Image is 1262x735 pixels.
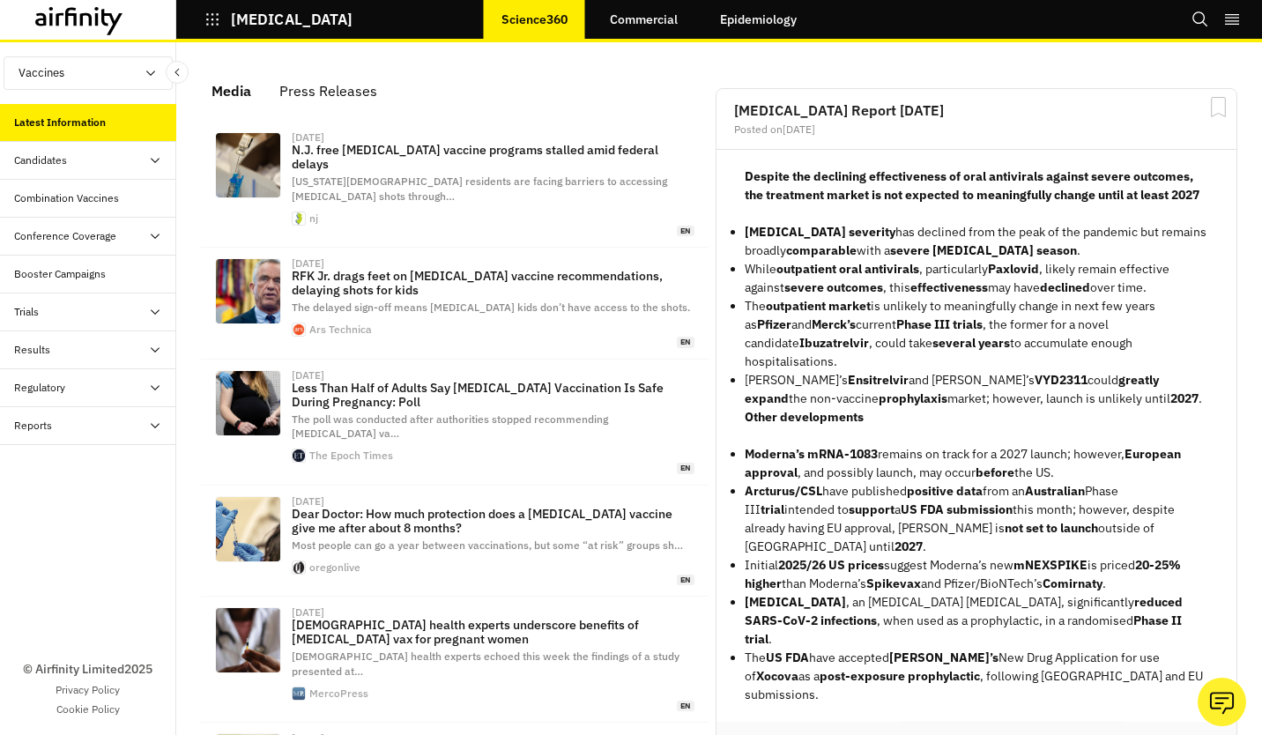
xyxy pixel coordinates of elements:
img: pregnant-vaccine-1080x720.jpg [216,371,280,435]
img: favicon.6341f3c4.ico [293,449,305,462]
strong: severe [MEDICAL_DATA] season [890,242,1077,258]
strong: positive data [907,483,983,499]
p: has declined from the peak of the pandemic but remains broadly with a . [745,223,1208,260]
button: Ask our analysts [1198,678,1246,726]
div: MercoPress [309,688,368,699]
div: Booster Campaigns [14,266,106,282]
p: have published from an Phase III intended to a this month; however, despite already having EU app... [745,482,1208,556]
strong: post-exposure prophylactic [820,668,980,684]
strong: Phase III trials [896,316,983,332]
p: The have accepted New Drug Application for use of as a , following [GEOGRAPHIC_DATA] and EU submi... [745,649,1208,704]
img: DV5ZA4O3S5GZVJPFUUNWGA2KNQ.jpg [216,133,280,197]
strong: comparable [786,242,857,258]
p: [MEDICAL_DATA] [231,11,353,27]
img: favicon.ico [293,687,305,700]
span: [US_STATE][DEMOGRAPHIC_DATA] residents are facing barriers to accessing [MEDICAL_DATA] shots thro... [292,174,667,203]
strong: US FDA submission [901,501,1013,517]
img: cropped-ars-logo-512_480.png [293,323,305,336]
strong: Despite the declining effectiveness of oral antivirals against severe outcomes, the treatment mar... [745,168,1199,203]
a: Cookie Policy [56,702,120,717]
div: [DATE] [292,132,324,143]
p: , an [MEDICAL_DATA] [MEDICAL_DATA], significantly , when used as a prophylactic, in a randomised . [745,593,1208,649]
div: [DATE] [292,258,324,269]
span: Most people can go a year between vaccinations, but some “at risk” groups sh … [292,538,683,552]
strong: Other developments [745,409,864,425]
div: Posted on [DATE] [734,124,1219,135]
svg: Bookmark Report [1207,96,1229,118]
strong: declined [1040,279,1090,295]
a: [DATE]RFK Jr. drags feet on [MEDICAL_DATA] vaccine recommendations, delaying shots for kidsThe de... [201,248,709,359]
button: Search [1191,4,1209,34]
p: Science360 [501,12,568,26]
strong: mNEXSPIKE [1013,557,1088,573]
p: [PERSON_NAME]’s and [PERSON_NAME]’s could the non-vaccine market; however, launch is unlikely unt... [745,371,1208,408]
p: Initial suggest Moderna’s new is priced than Moderna’s and Pfizer/BioNTech’s . [745,556,1208,593]
p: [DEMOGRAPHIC_DATA] health experts underscore benefits of [MEDICAL_DATA] vax for pregnant women [292,618,694,646]
a: [DATE]N.J. free [MEDICAL_DATA] vaccine programs stalled amid federal delays[US_STATE][DEMOGRAPHIC... [201,122,709,248]
button: Close Sidebar [166,61,189,84]
span: en [677,701,694,712]
strong: [MEDICAL_DATA] severity [745,224,895,240]
h2: [MEDICAL_DATA] Report [DATE] [734,103,1219,117]
span: en [677,337,694,348]
strong: Moderna’s mRNA-1083 [745,446,878,462]
strong: Arcturus/CSL [745,483,822,499]
p: Dear Doctor: How much protection does a [MEDICAL_DATA] vaccine give me after about 8 months? [292,507,694,535]
div: Reports [14,418,52,434]
div: Media [212,78,251,104]
a: [DATE]Dear Doctor: How much protection does a [MEDICAL_DATA] vaccine give me after about 8 months... [201,486,709,597]
strong: [PERSON_NAME]’s [889,650,998,665]
a: [DATE][DEMOGRAPHIC_DATA] health experts underscore benefits of [MEDICAL_DATA] vax for pregnant wo... [201,597,709,723]
span: en [677,226,694,237]
div: Trials [14,304,39,320]
div: Latest Information [14,115,106,130]
div: Ars Technica [309,324,372,335]
strong: VYD2311 [1035,372,1088,388]
div: [DATE] [292,370,324,381]
strong: trial [761,501,784,517]
div: oregonlive [309,562,360,573]
strong: Xocova [756,668,798,684]
strong: prophylaxis [879,390,947,406]
strong: Spikevax [866,575,921,591]
strong: 2027 [1170,390,1199,406]
span: [DEMOGRAPHIC_DATA] health experts echoed this week the findings of a study presented at … [292,650,679,678]
button: Vaccines [4,56,173,90]
img: favicon.ico [293,212,305,225]
strong: Merck’s [812,316,856,332]
strong: effectiveness [910,279,988,295]
p: © Airfinity Limited 2025 [23,660,152,679]
img: GettyImages-2237968141-1152x648.jpg [216,259,280,323]
span: en [677,463,694,474]
strong: outpatient oral antivirals [776,261,919,277]
div: nj [309,213,318,224]
strong: before [976,464,1014,480]
div: The Epoch Times [309,450,393,461]
strong: severe [784,279,824,295]
strong: Ensitrelvir [848,372,909,388]
strong: Pfizer [757,316,791,332]
div: Results [14,342,50,358]
a: Privacy Policy [56,682,120,698]
div: Candidates [14,152,67,168]
p: Less Than Half of Adults Say [MEDICAL_DATA] Vaccination Is Safe During Pregnancy: Poll [292,381,694,409]
p: While , particularly , likely remain effective against , this may have over time. [745,260,1208,297]
p: remains on track for a 2027 launch; however, , and possibly launch, may occur the US. [745,445,1208,482]
img: CJHUDOUDIFD4FN7UTALTWI33AA.JPG [216,497,280,561]
button: [MEDICAL_DATA] [204,4,353,34]
p: The is unlikely to meaningfully change in next few years as and current , the former for a novel ... [745,297,1208,371]
strong: 2025/26 US prices [778,557,884,573]
p: RFK Jr. drags feet on [MEDICAL_DATA] vaccine recommendations, delaying shots for kids [292,269,694,297]
span: The poll was conducted after authorities stopped recommending [MEDICAL_DATA] va … [292,412,608,441]
strong: [MEDICAL_DATA] [745,594,846,610]
strong: Australian [1025,483,1085,499]
p: N.J. free [MEDICAL_DATA] vaccine programs stalled amid federal delays [292,143,694,171]
strong: Comirnaty [1043,575,1102,591]
div: Conference Coverage [14,228,116,244]
span: The delayed sign-off means [MEDICAL_DATA] kids don’t have access to the shots. [292,301,690,314]
strong: Ibuzatrelvir [799,335,869,351]
img: jcr-content.jpg [216,608,280,672]
strong: not set to launch [1005,520,1098,536]
div: Regulatory [14,380,65,396]
strong: Paxlovid [988,261,1039,277]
